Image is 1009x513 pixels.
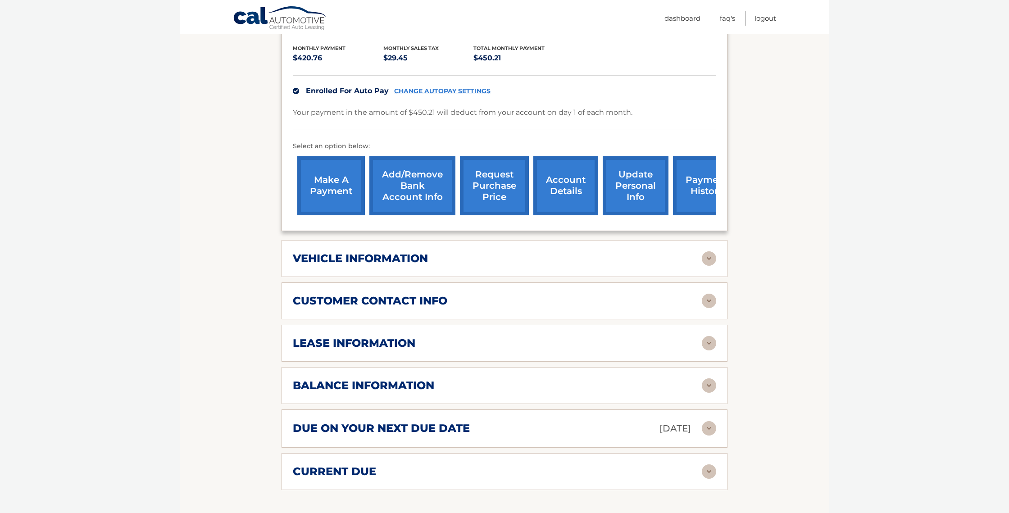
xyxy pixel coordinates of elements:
a: Add/Remove bank account info [369,156,455,215]
img: check.svg [293,88,299,94]
a: request purchase price [460,156,529,215]
p: Your payment in the amount of $450.21 will deduct from your account on day 1 of each month. [293,106,632,119]
a: Logout [754,11,776,26]
a: update personal info [603,156,668,215]
img: accordion-rest.svg [702,378,716,393]
a: account details [533,156,598,215]
span: Monthly sales Tax [383,45,439,51]
a: FAQ's [720,11,735,26]
img: accordion-rest.svg [702,464,716,479]
img: accordion-rest.svg [702,251,716,266]
a: CHANGE AUTOPAY SETTINGS [394,87,491,95]
a: payment history [673,156,741,215]
span: Enrolled For Auto Pay [306,86,389,95]
p: $29.45 [383,52,474,64]
h2: vehicle information [293,252,428,265]
h2: current due [293,465,376,478]
a: Dashboard [664,11,700,26]
img: accordion-rest.svg [702,336,716,350]
span: Total Monthly Payment [473,45,545,51]
p: Select an option below: [293,141,716,152]
h2: balance information [293,379,434,392]
p: $420.76 [293,52,383,64]
a: Cal Automotive [233,6,327,32]
h2: lease information [293,336,415,350]
img: accordion-rest.svg [702,421,716,436]
h2: due on your next due date [293,422,470,435]
img: accordion-rest.svg [702,294,716,308]
span: Monthly Payment [293,45,345,51]
a: make a payment [297,156,365,215]
p: [DATE] [659,421,691,436]
p: $450.21 [473,52,564,64]
h2: customer contact info [293,294,447,308]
